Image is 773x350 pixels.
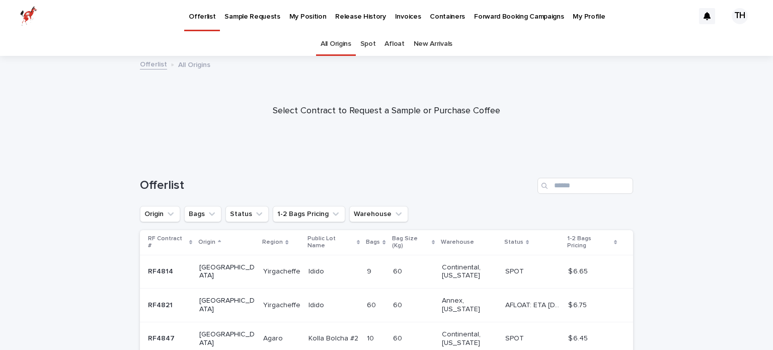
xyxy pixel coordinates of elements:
[307,233,354,252] p: Public Lot Name
[199,330,255,347] p: [GEOGRAPHIC_DATA]
[367,299,378,310] p: 60
[732,8,748,24] div: TH
[367,332,376,343] p: 10
[262,237,283,248] p: Region
[505,265,526,276] p: SPOT
[505,299,562,310] p: AFLOAT: ETA 09-27-2025
[567,233,611,252] p: 1-2 Bags Pricing
[392,233,429,252] p: Bag Size (Kg)
[308,332,360,343] p: Kolla Bolcha #2
[505,332,526,343] p: SPOT
[199,263,255,281] p: [GEOGRAPHIC_DATA]
[441,237,474,248] p: Warehouse
[140,255,633,289] tr: RF4814RF4814 [GEOGRAPHIC_DATA]YirgacheffeYirgacheffe IdidoIdido 99 6060 Continental, [US_STATE] S...
[414,32,452,56] a: New Arrivals
[308,265,326,276] p: Idido
[148,299,175,310] p: RF4821
[178,58,210,69] p: All Origins
[185,106,588,117] p: Select Contract to Request a Sample or Purchase Coffee
[360,32,376,56] a: Spot
[140,206,180,222] button: Origin
[273,206,345,222] button: 1-2 Bags Pricing
[367,265,373,276] p: 9
[225,206,269,222] button: Status
[198,237,215,248] p: Origin
[568,265,590,276] p: $ 6.65
[393,265,404,276] p: 60
[263,265,302,276] p: Yirgacheffe
[20,6,37,26] img: zttTXibQQrCfv9chImQE
[349,206,408,222] button: Warehouse
[263,299,302,310] p: Yirgacheffe
[366,237,380,248] p: Bags
[568,332,590,343] p: $ 6.45
[537,178,633,194] input: Search
[148,265,175,276] p: RF4814
[148,233,187,252] p: RF Contract #
[384,32,404,56] a: Afloat
[308,299,326,310] p: Idido
[504,237,523,248] p: Status
[568,299,589,310] p: $ 6.75
[148,332,177,343] p: RF4847
[199,297,255,314] p: [GEOGRAPHIC_DATA]
[184,206,221,222] button: Bags
[140,178,533,193] h1: Offerlist
[321,32,351,56] a: All Origins
[140,289,633,322] tr: RF4821RF4821 [GEOGRAPHIC_DATA]YirgacheffeYirgacheffe IdidoIdido 6060 6060 Annex, [US_STATE] AFLOA...
[393,332,404,343] p: 60
[140,58,167,69] a: Offerlist
[263,332,285,343] p: Agaro
[393,299,404,310] p: 60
